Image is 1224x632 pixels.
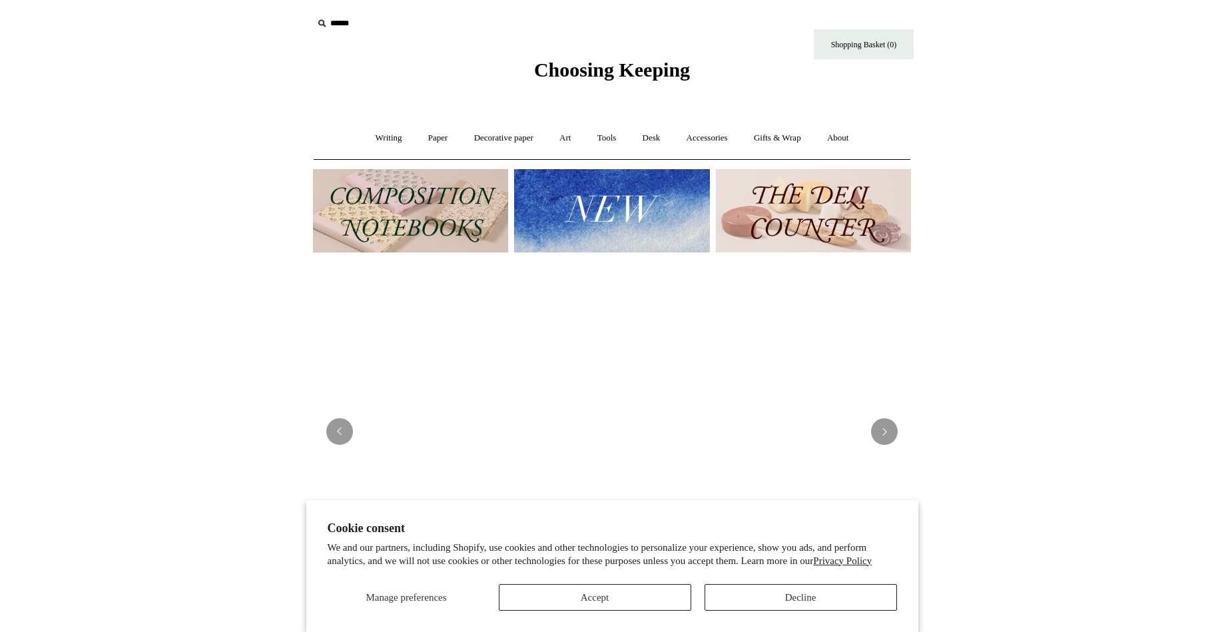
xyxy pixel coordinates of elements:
a: Tools [585,121,629,156]
a: Paper [416,121,460,156]
a: Privacy Policy [813,555,872,566]
img: New.jpg__PID:f73bdf93-380a-4a35-bcfe-7823039498e1 [514,169,709,252]
img: 202302 Composition ledgers.jpg__PID:69722ee6-fa44-49dd-a067-31375e5d54ec [313,169,508,252]
a: Gifts & Wrap [742,121,813,156]
button: Manage preferences [328,584,485,611]
button: Previous [326,418,353,445]
span: Manage preferences [366,592,446,603]
button: Decline [705,584,897,611]
a: Choosing Keeping [534,69,690,79]
a: Writing [364,121,414,156]
span: Choosing Keeping [534,59,690,81]
a: Accessories [675,121,740,156]
button: Accept [499,584,691,611]
p: We and our partners, including Shopify, use cookies and other technologies to personalize your ex... [328,541,897,567]
h2: Cookie consent [328,521,897,535]
a: Art [547,121,583,156]
a: About [815,121,861,156]
img: The Deli Counter [716,169,911,252]
img: USA PSA .jpg__PID:33428022-6587-48b7-8b57-d7eefc91f15a [313,266,911,599]
a: Desk [631,121,673,156]
button: Next [871,418,898,445]
a: Decorative paper [462,121,545,156]
a: Shopping Basket (0) [814,29,914,59]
